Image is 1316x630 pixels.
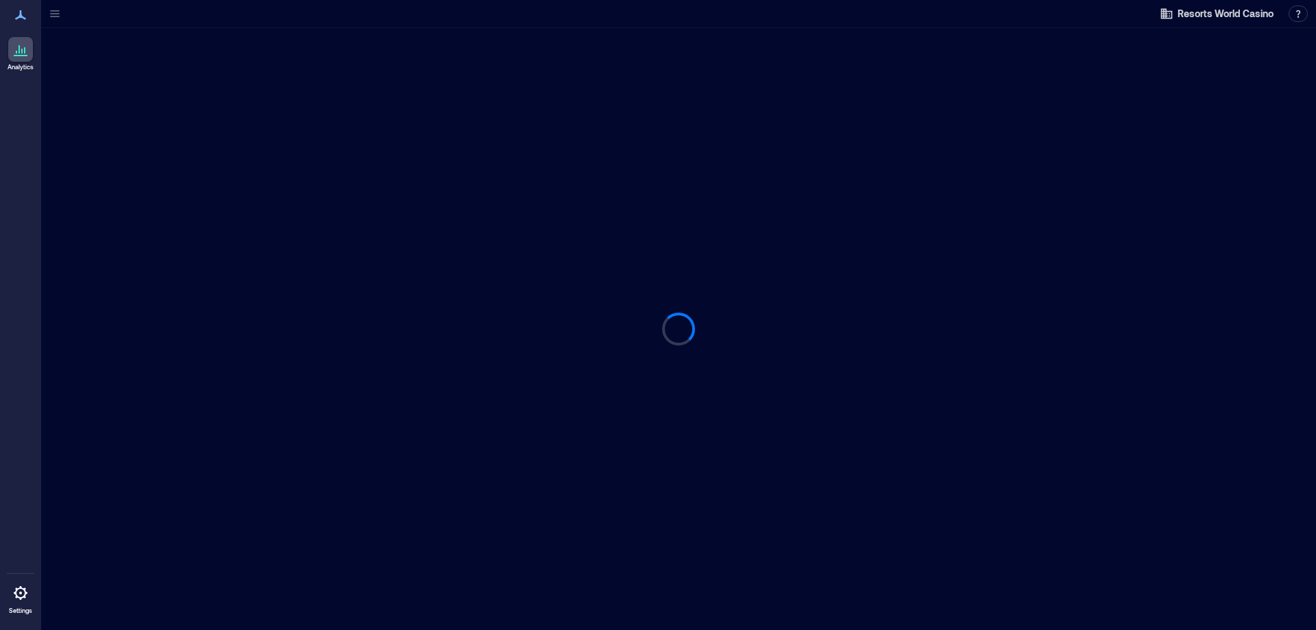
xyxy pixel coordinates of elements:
[4,577,37,619] a: Settings
[9,607,32,615] p: Settings
[1156,3,1278,25] button: Resorts World Casino
[8,63,34,71] p: Analytics
[1178,7,1274,21] span: Resorts World Casino
[3,33,38,75] a: Analytics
